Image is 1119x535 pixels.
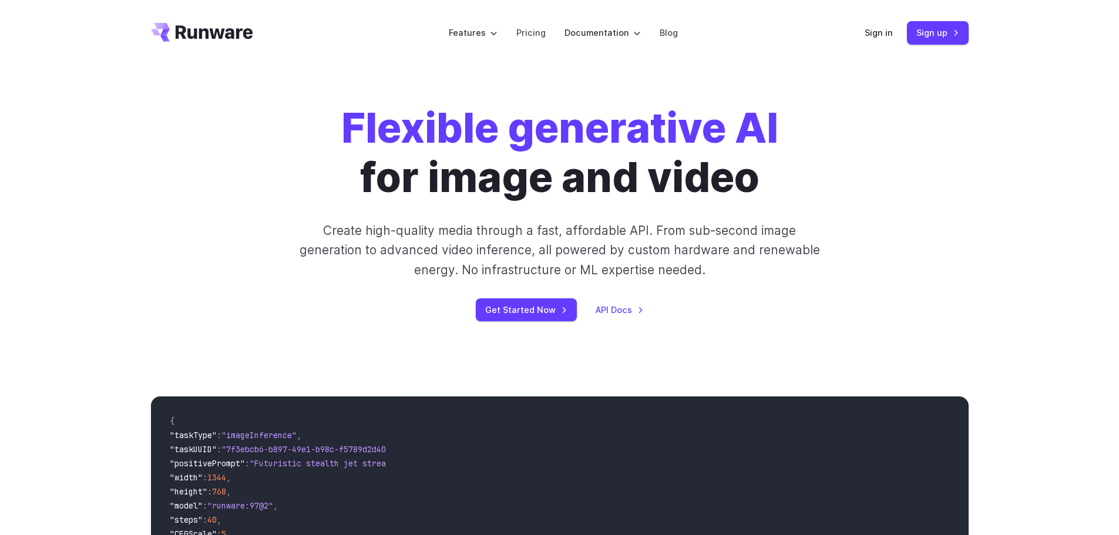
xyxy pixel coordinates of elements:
span: 768 [212,486,226,497]
span: : [203,514,207,525]
span: : [245,458,250,469]
span: , [226,472,231,483]
a: API Docs [596,303,644,317]
a: Blog [660,26,678,39]
a: Pricing [516,26,546,39]
label: Features [449,26,498,39]
span: "runware:97@2" [207,500,273,511]
span: 40 [207,514,217,525]
span: : [203,500,207,511]
a: Get Started Now [476,298,577,321]
span: "model" [170,500,203,511]
a: Sign up [907,21,969,44]
span: "taskType" [170,430,217,440]
span: "Futuristic stealth jet streaking through a neon-lit cityscape with glowing purple exhaust" [250,458,677,469]
span: , [273,500,278,511]
span: "imageInference" [221,430,297,440]
a: Go to / [151,23,253,42]
span: "7f3ebcb6-b897-49e1-b98c-f5789d2d40d7" [221,444,400,455]
span: , [217,514,221,525]
span: { [170,416,174,426]
span: "taskUUID" [170,444,217,455]
span: : [207,486,212,497]
span: "positivePrompt" [170,458,245,469]
span: : [217,444,221,455]
h1: for image and video [341,103,778,202]
span: "width" [170,472,203,483]
span: , [226,486,231,497]
span: : [203,472,207,483]
p: Create high-quality media through a fast, affordable API. From sub-second image generation to adv... [298,221,821,280]
strong: Flexible generative AI [341,103,778,153]
a: Sign in [865,26,893,39]
span: : [217,430,221,440]
label: Documentation [564,26,641,39]
span: "steps" [170,514,203,525]
span: 1344 [207,472,226,483]
span: , [297,430,301,440]
span: "height" [170,486,207,497]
